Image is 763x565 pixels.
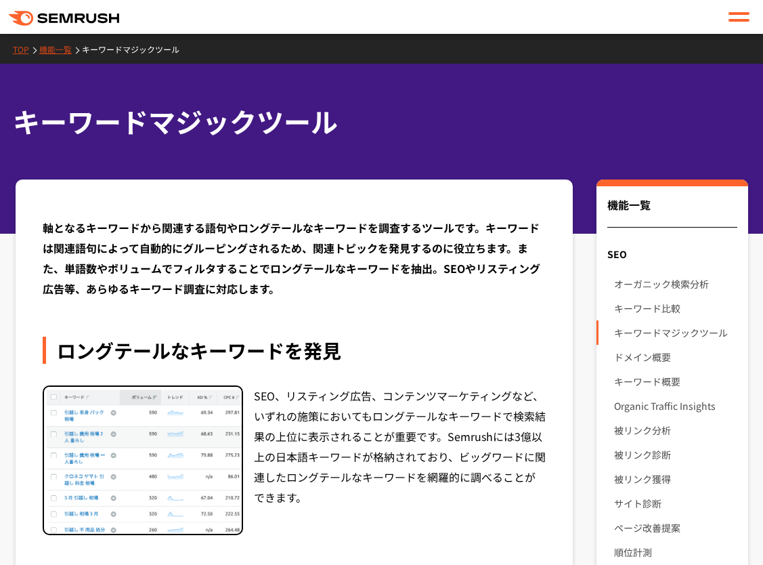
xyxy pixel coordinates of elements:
[13,43,39,55] a: TOP
[614,516,737,540] a: ページ改善提案
[43,337,546,364] div: ロングテールなキーワードを発見
[607,196,737,228] div: 機能一覧
[614,394,737,418] a: Organic Traffic Insights
[642,512,748,550] iframe: Help widget launcher
[44,387,242,535] img: キーワードマジックツール ロングテールキーワード
[596,242,747,266] div: SEO
[614,369,737,394] a: キーワード概要
[614,320,737,345] a: キーワードマジックツール
[614,345,737,369] a: ドメイン概要
[614,467,737,491] a: 被リンク獲得
[614,418,737,442] a: 被リンク分析
[614,296,737,320] a: キーワード比較
[39,43,82,55] a: 機能一覧
[614,442,737,467] a: 被リンク診断
[614,540,737,564] a: 順位計測
[254,385,546,536] div: SEO、リスティング広告、コンテンツマーケティングなど、いずれの施策においてもロングテールなキーワードで検索結果の上位に表示されることが重要です。Semrushには3億以上の日本語キーワードが格...
[82,43,190,55] a: キーワードマジックツール
[43,217,546,299] div: 軸となるキーワードから関連する語句やロングテールなキーワードを調査するツールです。キーワードは関連語句によって自動的にグルーピングされるため、関連トピックを発見するのに役立ちます。また、単語数や...
[614,272,737,296] a: オーガニック検索分析
[614,491,737,516] a: サイト診断
[13,102,737,142] h1: キーワードマジックツール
